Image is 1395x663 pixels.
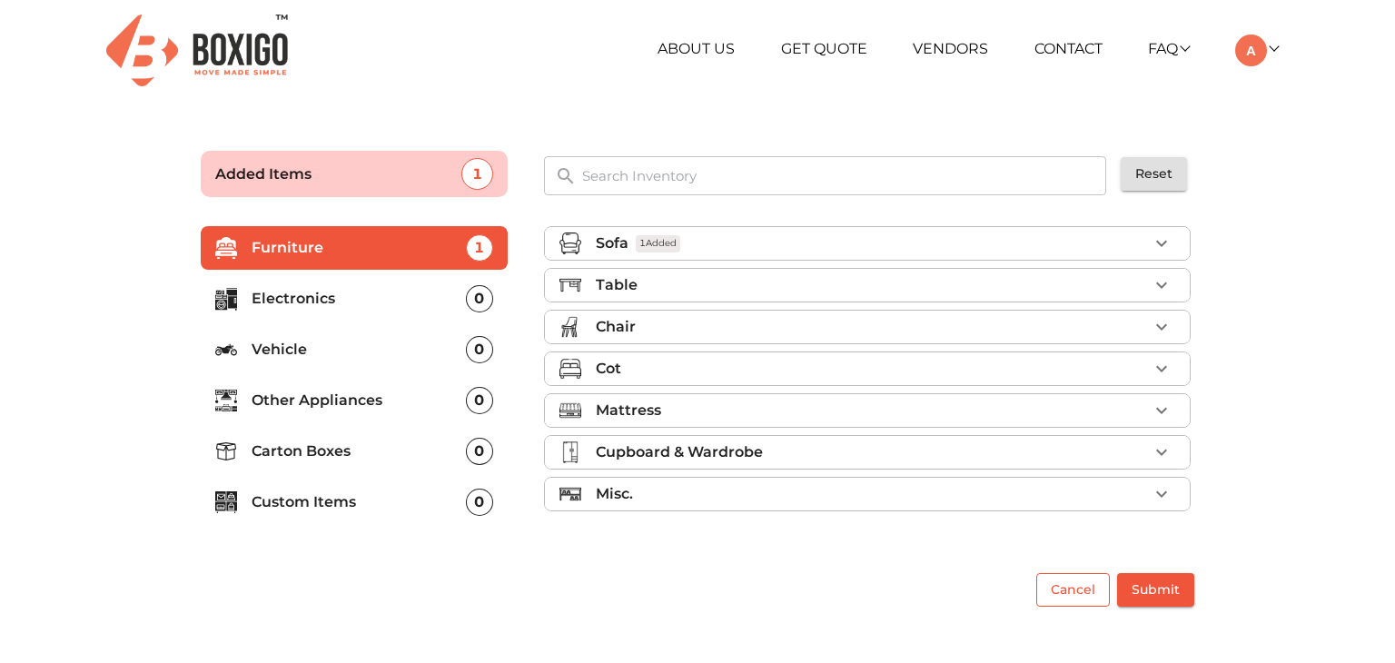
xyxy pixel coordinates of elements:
p: Carton Boxes [252,440,466,462]
p: Cupboard & Wardrobe [596,441,763,463]
div: 0 [466,336,493,363]
img: table [559,274,581,296]
span: 1 Added [636,235,680,252]
a: Contact [1034,40,1103,57]
img: mattress [559,400,581,421]
a: Vendors [913,40,988,57]
p: Other Appliances [252,390,466,411]
div: 1 [461,158,493,190]
div: 0 [466,387,493,414]
p: Table [596,274,638,296]
a: About Us [658,40,735,57]
p: Vehicle [252,339,466,361]
img: cupboard_wardrobe [559,441,581,463]
button: Submit [1117,573,1194,607]
a: Get Quote [781,40,867,57]
button: Reset [1121,157,1187,191]
p: Electronics [252,288,466,310]
p: Cot [596,358,621,380]
span: Submit [1132,579,1180,601]
a: FAQ [1148,40,1189,57]
span: Cancel [1051,579,1095,601]
p: Custom Items [252,491,466,513]
p: Furniture [252,237,466,259]
img: Boxigo [106,15,288,86]
p: Sofa [596,233,628,254]
div: 0 [466,285,493,312]
img: cot [559,358,581,380]
button: Cancel [1036,573,1110,607]
p: Added Items [215,163,461,185]
div: 0 [466,489,493,516]
p: Misc. [596,483,633,505]
input: Search Inventory [571,156,1119,195]
p: Mattress [596,400,661,421]
span: Reset [1135,163,1172,185]
div: 0 [466,438,493,465]
img: sofa [559,233,581,254]
img: chair [559,316,581,338]
div: 1 [466,234,493,262]
img: misc [559,483,581,505]
p: Chair [596,316,636,338]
